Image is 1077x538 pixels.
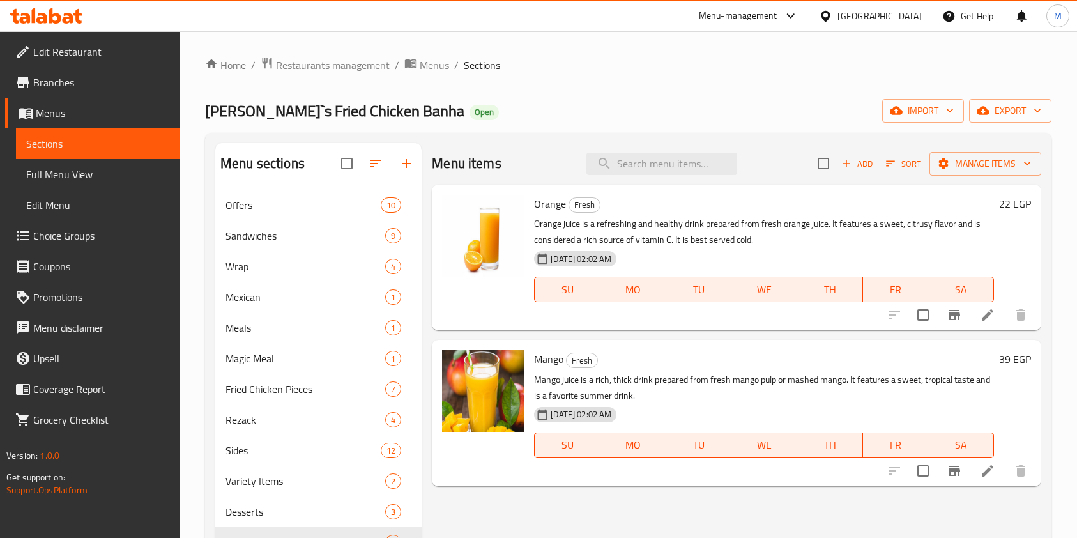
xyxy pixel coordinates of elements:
[26,136,170,151] span: Sections
[225,320,385,335] span: Meals
[386,414,401,426] span: 4
[225,228,385,243] span: Sandwiches
[534,350,563,369] span: Mango
[16,159,180,190] a: Full Menu View
[386,383,401,396] span: 7
[810,150,837,177] span: Select section
[868,436,924,454] span: FR
[420,58,449,73] span: Menus
[737,281,792,299] span: WE
[737,436,792,454] span: WE
[215,404,422,435] div: Rezack4
[534,372,994,404] p: Mango juice is a rich, thick drink prepared from fresh mango pulp or mashed mango. It features a ...
[386,322,401,334] span: 1
[910,302,936,328] span: Select to update
[586,153,737,175] input: search
[940,156,1031,172] span: Manage items
[381,445,401,457] span: 12
[837,9,922,23] div: [GEOGRAPHIC_DATA]
[878,154,929,174] span: Sort items
[933,436,989,454] span: SA
[381,199,401,211] span: 10
[939,456,970,486] button: Branch-specific-item
[671,436,727,454] span: TU
[5,282,180,312] a: Promotions
[6,469,65,486] span: Get support on:
[381,197,401,213] div: items
[385,228,401,243] div: items
[395,58,399,73] li: /
[802,281,858,299] span: TH
[276,58,390,73] span: Restaurants management
[33,75,170,90] span: Branches
[534,194,566,213] span: Orange
[205,57,1051,73] nav: breadcrumb
[33,228,170,243] span: Choice Groups
[386,230,401,242] span: 9
[225,504,385,519] div: Desserts
[215,466,422,496] div: Variety Items2
[6,447,38,464] span: Version:
[534,216,994,248] p: Orange juice is a refreshing and healthy drink prepared from fresh orange juice. It features a sw...
[385,412,401,427] div: items
[385,289,401,305] div: items
[404,57,449,73] a: Menus
[569,197,600,212] span: Fresh
[432,154,501,173] h2: Menu items
[40,447,59,464] span: 1.0.0
[6,482,88,498] a: Support.OpsPlatform
[215,190,422,220] div: Offers10
[225,197,381,213] span: Offers
[892,103,954,119] span: import
[385,351,401,366] div: items
[36,105,170,121] span: Menus
[546,253,616,265] span: [DATE] 02:02 AM
[225,289,385,305] div: Mexican
[215,496,422,527] div: Desserts3
[215,312,422,343] div: Meals1
[360,148,391,179] span: Sort sections
[33,320,170,335] span: Menu disclaimer
[999,350,1031,368] h6: 39 EGP
[16,190,180,220] a: Edit Menu
[699,8,777,24] div: Menu-management
[464,58,500,73] span: Sections
[215,220,422,251] div: Sandwiches9
[470,107,499,118] span: Open
[928,433,994,458] button: SA
[225,381,385,397] span: Fried Chicken Pieces
[225,412,385,427] span: Rezack
[215,374,422,404] div: Fried Chicken Pieces7
[863,277,929,302] button: FR
[882,99,964,123] button: import
[671,281,727,299] span: TU
[385,473,401,489] div: items
[566,353,598,368] div: Fresh
[600,433,666,458] button: MO
[863,433,929,458] button: FR
[569,197,600,213] div: Fresh
[225,351,385,366] span: Magic Meal
[999,195,1031,213] h6: 22 EGP
[391,148,422,179] button: Add section
[5,220,180,251] a: Choice Groups
[886,157,921,171] span: Sort
[979,103,1041,119] span: export
[386,261,401,273] span: 4
[939,300,970,330] button: Branch-specific-item
[220,154,305,173] h2: Menu sections
[386,506,401,518] span: 3
[980,463,995,479] a: Edit menu item
[33,381,170,397] span: Coverage Report
[215,251,422,282] div: Wrap4
[205,58,246,73] a: Home
[666,433,732,458] button: TU
[225,473,385,489] span: Variety Items
[1005,300,1036,330] button: delete
[837,154,878,174] button: Add
[929,152,1041,176] button: Manage items
[33,351,170,366] span: Upsell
